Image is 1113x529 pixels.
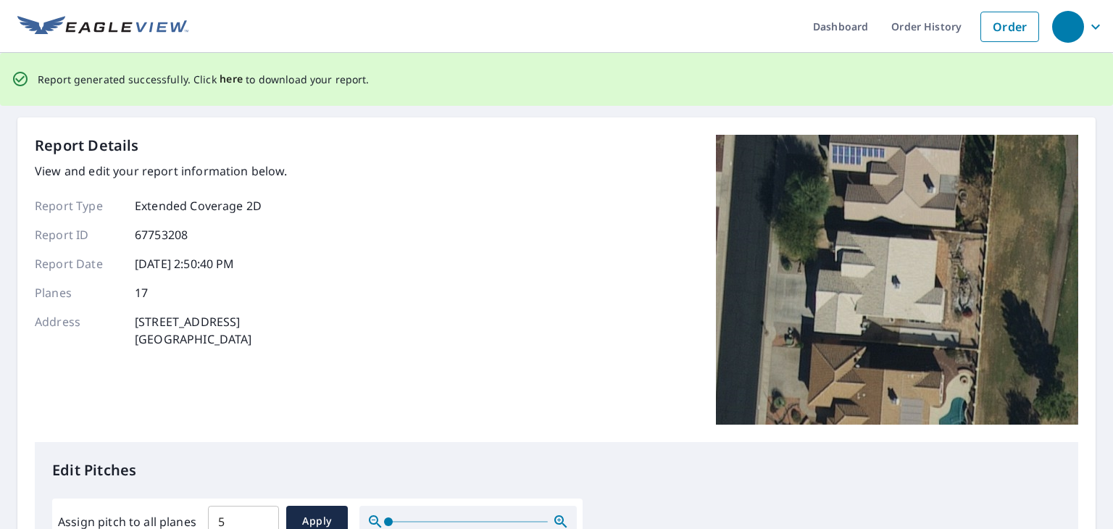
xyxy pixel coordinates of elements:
p: 67753208 [135,226,188,243]
a: Order [980,12,1039,42]
p: Address [35,313,122,348]
p: Report ID [35,226,122,243]
p: View and edit your report information below. [35,162,288,180]
p: Report Type [35,197,122,214]
p: [STREET_ADDRESS] [GEOGRAPHIC_DATA] [135,313,252,348]
p: Edit Pitches [52,459,1061,481]
p: Report Details [35,135,139,157]
p: Planes [35,284,122,301]
p: [DATE] 2:50:40 PM [135,255,235,272]
img: EV Logo [17,16,188,38]
p: 17 [135,284,148,301]
button: here [220,70,243,88]
p: Extended Coverage 2D [135,197,262,214]
img: Top image [716,135,1078,425]
p: Report Date [35,255,122,272]
p: Report generated successfully. Click to download your report. [38,70,370,88]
